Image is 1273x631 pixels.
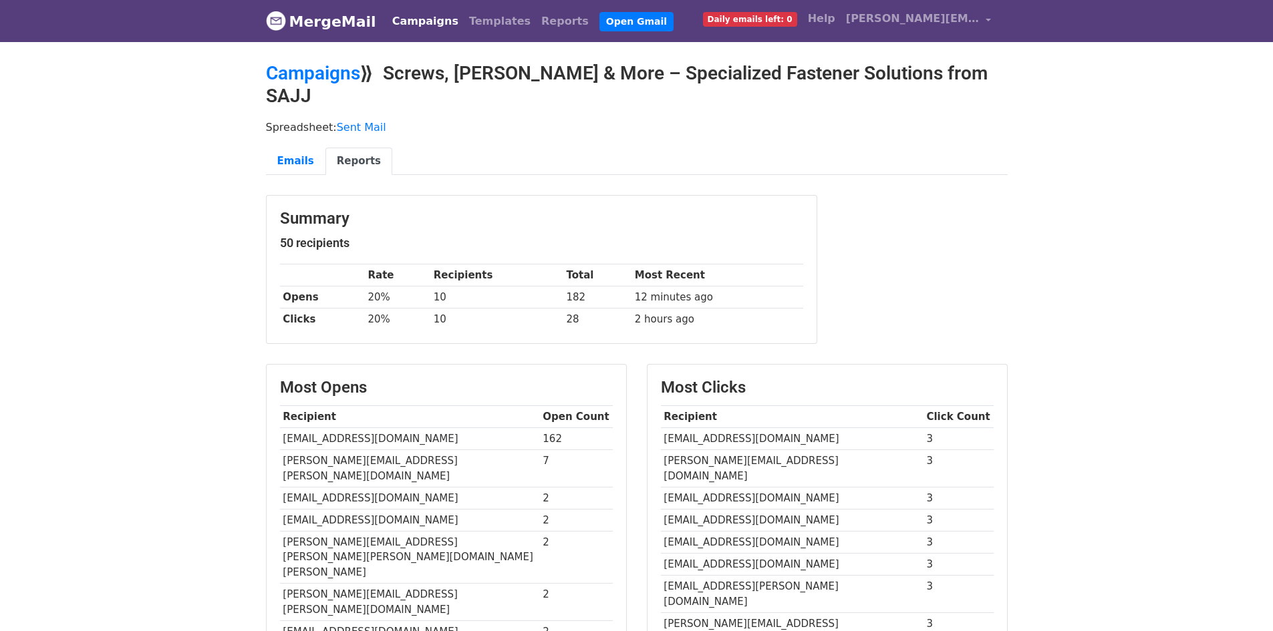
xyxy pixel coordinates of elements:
[365,264,430,286] th: Rate
[387,8,464,35] a: Campaigns
[266,11,286,31] img: MergeMail logo
[661,554,924,576] td: [EMAIL_ADDRESS][DOMAIN_NAME]
[924,406,994,428] th: Click Count
[631,308,803,331] td: 2 hours ago
[631,264,803,286] th: Most Recent
[924,487,994,509] td: 3
[661,378,994,397] h3: Most Clicks
[563,264,631,286] th: Total
[365,308,430,331] td: 20%
[661,509,924,532] td: [EMAIL_ADDRESS][DOMAIN_NAME]
[266,62,360,84] a: Campaigns
[536,8,594,35] a: Reports
[464,8,536,35] a: Templates
[540,406,613,428] th: Open Count
[266,148,325,175] a: Emails
[924,428,994,450] td: 3
[266,120,1008,134] p: Spreadsheet:
[661,406,924,428] th: Recipient
[540,584,613,621] td: 2
[325,148,392,175] a: Reports
[924,576,994,613] td: 3
[661,532,924,554] td: [EMAIL_ADDRESS][DOMAIN_NAME]
[280,286,365,308] th: Opens
[698,5,803,32] a: Daily emails left: 0
[563,308,631,331] td: 28
[280,532,540,584] td: [PERSON_NAME][EMAIL_ADDRESS][PERSON_NAME][PERSON_NAME][DOMAIN_NAME][PERSON_NAME]
[924,554,994,576] td: 3
[924,532,994,554] td: 3
[540,428,613,450] td: 162
[540,532,613,584] td: 2
[280,487,540,509] td: [EMAIL_ADDRESS][DOMAIN_NAME]
[540,450,613,487] td: 7
[846,11,980,27] span: [PERSON_NAME][EMAIL_ADDRESS][DOMAIN_NAME]
[661,576,924,613] td: [EMAIL_ADDRESS][PERSON_NAME][DOMAIN_NAME]
[661,428,924,450] td: [EMAIL_ADDRESS][DOMAIN_NAME]
[266,62,1008,107] h2: ⟫ Screws, [PERSON_NAME] & More – Specialized Fastener Solutions from SAJJ
[841,5,997,37] a: [PERSON_NAME][EMAIL_ADDRESS][DOMAIN_NAME]
[661,450,924,487] td: [PERSON_NAME][EMAIL_ADDRESS][DOMAIN_NAME]
[280,509,540,532] td: [EMAIL_ADDRESS][DOMAIN_NAME]
[661,487,924,509] td: [EMAIL_ADDRESS][DOMAIN_NAME]
[540,509,613,532] td: 2
[924,509,994,532] td: 3
[563,286,631,308] td: 182
[365,286,430,308] td: 20%
[280,209,803,228] h3: Summary
[280,584,540,621] td: [PERSON_NAME][EMAIL_ADDRESS][PERSON_NAME][DOMAIN_NAME]
[280,428,540,450] td: [EMAIL_ADDRESS][DOMAIN_NAME]
[280,308,365,331] th: Clicks
[540,487,613,509] td: 2
[631,286,803,308] td: 12 minutes ago
[266,7,376,35] a: MergeMail
[280,378,613,397] h3: Most Opens
[430,286,563,308] td: 10
[803,5,841,32] a: Help
[280,450,540,487] td: [PERSON_NAME][EMAIL_ADDRESS][PERSON_NAME][DOMAIN_NAME]
[599,12,674,31] a: Open Gmail
[924,450,994,487] td: 3
[430,308,563,331] td: 10
[337,121,386,134] a: Sent Mail
[430,264,563,286] th: Recipients
[280,406,540,428] th: Recipient
[703,12,797,27] span: Daily emails left: 0
[280,236,803,250] h5: 50 recipients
